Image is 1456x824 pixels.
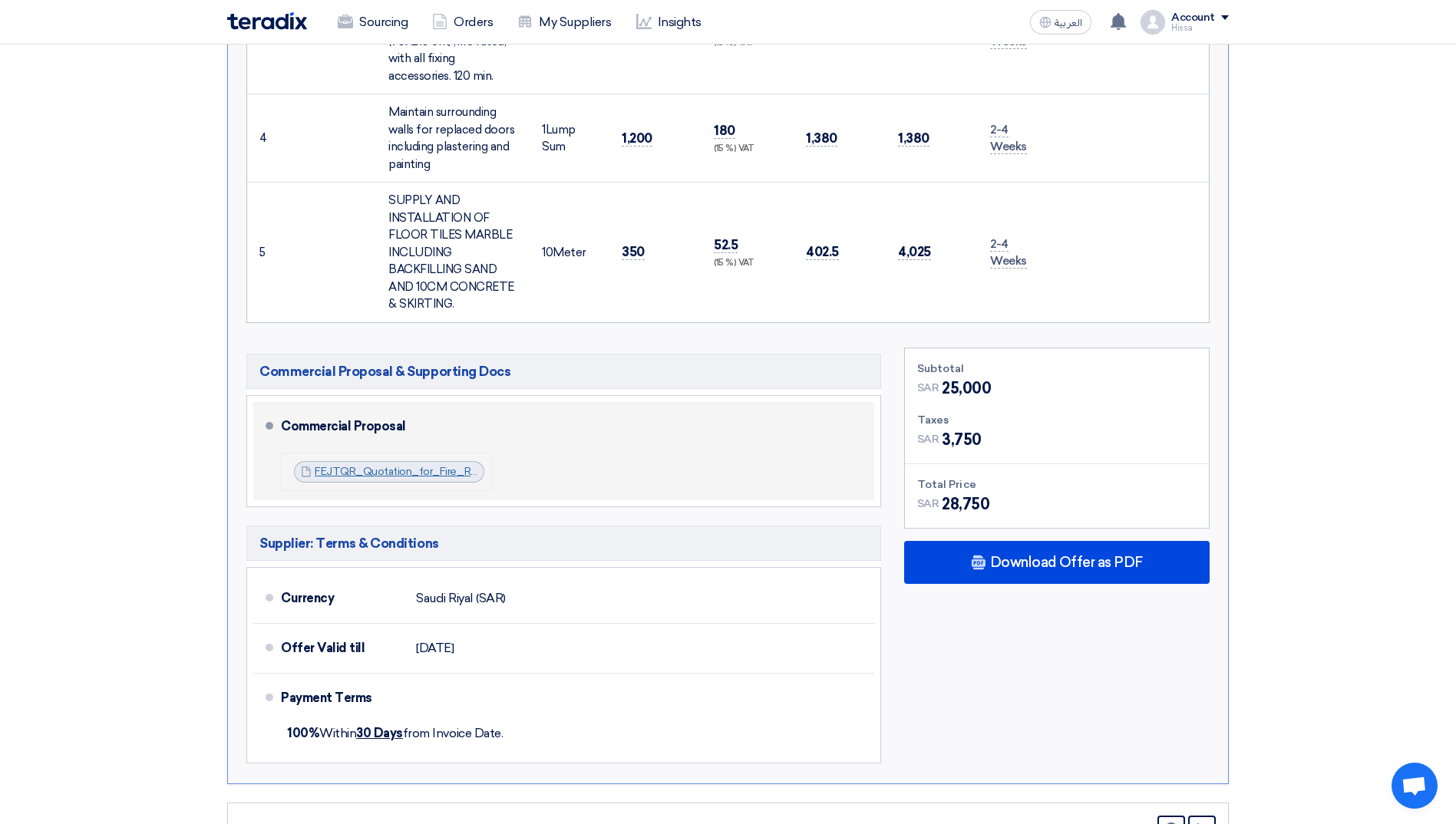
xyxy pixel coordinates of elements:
[542,246,553,259] span: 10
[917,431,939,447] span: SAR
[622,130,652,147] span: 1,200
[287,726,503,740] span: Within from Invoice Date.
[714,237,738,253] span: 52.5
[530,183,609,322] td: Meter
[281,630,404,667] div: Offer Valid till
[281,408,856,445] div: Commercial Proposal
[530,94,609,183] td: Lump Sum
[542,123,546,137] span: 1
[325,5,420,39] a: Sourcing
[990,237,1027,269] span: 2-4 Weeks
[388,192,517,313] div: SUPPLY AND INSTALLATION OF FLOOR TILES MARBLE INCLUDING BACKFILLING SAND AND 10CM CONCRETE & SKIR...
[714,143,781,156] div: (15 %) VAT
[714,257,781,270] div: (15 %) VAT
[259,362,510,381] span: Commercial Proposal & Supporting Docs
[917,361,1197,377] div: Subtotal
[227,12,307,30] img: Teradix logo
[1055,18,1082,28] span: العربية
[1030,10,1091,35] button: العربية
[942,428,982,451] span: 3,750
[898,130,929,147] span: 1,380
[1171,24,1229,32] div: Hissa
[388,104,517,173] div: Maintain surrounding walls for replaced doors including plastering and painting
[315,465,692,478] a: FEJTQR_Quotation_for_Fire_Rated_Doors__Jori_Mall_1759747269254.pdf
[247,183,272,322] td: 5
[990,17,1027,49] span: 2-4 Weeks
[806,130,837,147] span: 1,380
[416,641,454,656] span: [DATE]
[247,94,272,183] td: 4
[898,244,931,260] span: 4,025
[917,496,939,512] span: SAR
[942,493,989,516] span: 28,750
[990,123,1027,155] span: 2-4 Weeks
[1171,12,1215,25] div: Account
[714,123,735,139] span: 180
[281,580,404,617] div: Currency
[990,555,1143,569] span: Download Offer as PDF
[624,5,714,39] a: Insights
[806,244,839,260] span: 402.5
[917,380,939,396] span: SAR
[917,476,1197,493] div: Total Price
[420,5,505,39] a: Orders
[1392,763,1438,809] div: Open chat
[917,412,1197,428] div: Taxes
[356,726,403,740] u: 30 Days
[622,244,645,260] span: 350
[246,526,881,561] h5: Supplier: Terms & Conditions
[1141,10,1165,35] img: profile_test.png
[942,377,991,400] span: 25,000
[287,726,319,740] strong: 100%
[505,5,623,39] a: My Suppliers
[416,584,506,613] div: Saudi Riyal (SAR)
[281,680,856,717] div: Payment Terms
